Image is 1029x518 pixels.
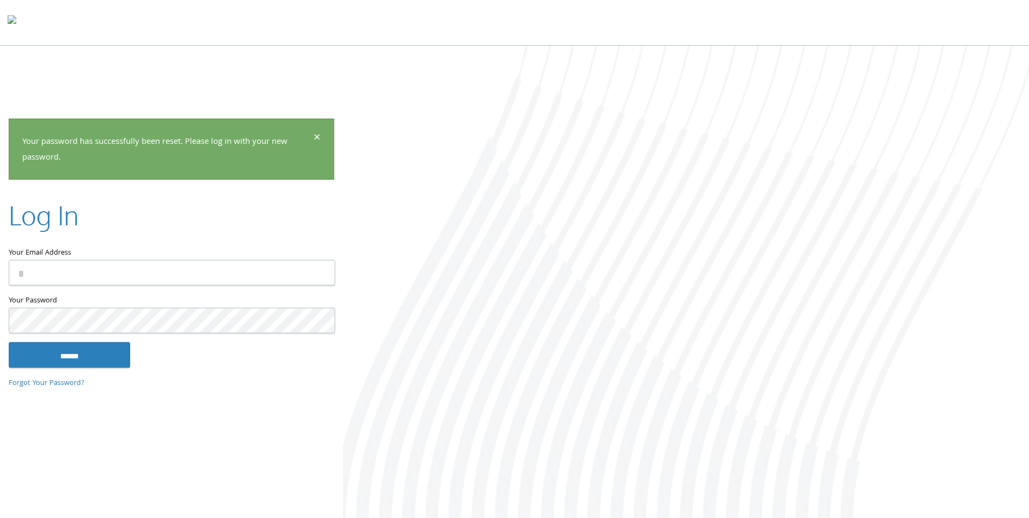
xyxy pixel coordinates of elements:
[9,294,334,307] label: Your Password
[9,197,79,233] h2: Log In
[314,128,321,149] span: ×
[22,135,312,166] p: Your password has successfully been reset. Please log in with your new password.
[8,11,16,33] img: todyl-logo-dark.svg
[314,132,321,146] button: Dismiss alert
[9,377,85,389] a: Forgot Your Password?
